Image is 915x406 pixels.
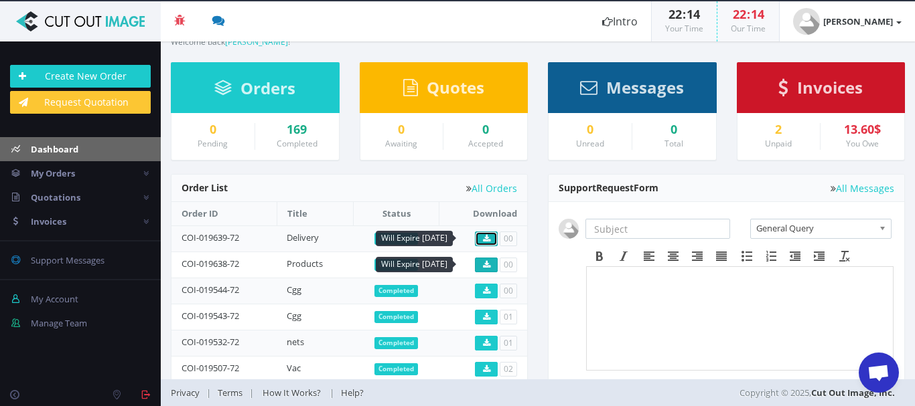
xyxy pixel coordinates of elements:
[374,311,418,323] span: Completed
[606,76,684,98] span: Messages
[376,257,453,272] div: Will Expire [DATE]
[214,85,295,97] a: Orders
[823,15,893,27] strong: [PERSON_NAME]
[182,362,239,374] a: COI-019507-72
[576,138,604,149] small: Unread
[778,84,863,96] a: Invoices
[287,362,301,374] a: Vac
[287,258,323,270] a: Products
[735,247,759,265] div: Bullet list
[709,247,733,265] div: Justify
[687,6,700,22] span: 14
[793,8,820,35] img: user_default.jpg
[585,219,730,239] input: Subject
[403,84,484,96] a: Quotes
[831,183,894,193] a: All Messages
[10,65,151,88] a: Create New Order
[254,387,330,399] a: How It Works?
[182,123,244,136] a: 0
[580,84,684,96] a: Messages
[10,91,151,114] a: Request Quotation
[596,181,634,194] span: Request
[171,202,277,225] th: Order ID
[374,337,418,349] span: Completed
[756,219,873,237] span: General Query
[265,123,329,136] a: 169
[334,387,370,399] a: Help?
[31,293,78,305] span: My Account
[731,23,766,34] small: Our Time
[797,76,863,98] span: Invoices
[31,167,75,179] span: My Orders
[31,191,80,203] span: Quotations
[376,231,453,246] div: Will Expire [DATE]
[385,138,417,149] small: Awaiting
[10,11,151,31] img: Cut Out Image
[225,36,288,47] a: [PERSON_NAME]
[277,202,353,225] th: Title
[811,387,895,399] a: Cut Out Image, Inc.
[859,352,899,393] div: Open chat
[668,6,682,22] span: 22
[587,267,893,370] iframe: Rich Text Area. Press ALT-F9 for menu. Press ALT-F10 for toolbar. Press ALT-0 for help
[453,123,517,136] a: 0
[240,77,295,99] span: Orders
[759,247,783,265] div: Numbered list
[171,379,660,406] div: | | |
[182,181,228,194] span: Order List
[733,6,746,22] span: 22
[682,6,687,22] span: :
[587,247,612,265] div: Bold
[374,363,418,375] span: Completed
[765,138,792,149] small: Unpaid
[182,231,239,243] a: COI-019639-72
[642,123,706,136] div: 0
[171,36,290,47] small: Welcome back !
[31,143,78,155] span: Dashboard
[466,183,517,193] a: All Orders
[277,138,318,149] small: Completed
[287,336,304,348] a: nets
[751,6,764,22] span: 14
[370,123,433,136] a: 0
[746,6,751,22] span: :
[439,202,527,225] th: Download
[182,336,239,348] a: COI-019532-72
[807,247,831,265] div: Increase indent
[637,247,661,265] div: Align left
[559,123,622,136] a: 0
[664,138,683,149] small: Total
[559,219,579,239] img: user_default.jpg
[661,247,685,265] div: Align center
[287,310,301,322] a: Cgg
[171,387,206,399] a: Privacy
[783,247,807,265] div: Decrease indent
[589,1,651,41] a: Intro
[665,23,703,34] small: Your Time
[685,247,709,265] div: Align right
[182,284,239,296] a: COI-019544-72
[353,202,439,225] th: Status
[831,123,894,136] div: 13.60$
[31,317,87,329] span: Manage Team
[182,310,239,322] a: COI-019543-72
[740,386,895,399] span: Copyright © 2025,
[182,258,239,270] a: COI-019638-72
[287,284,301,296] a: Cgg
[287,231,319,243] a: Delivery
[211,387,249,399] a: Terms
[833,247,857,265] div: Clear formatting
[31,215,66,227] span: Invoices
[846,138,879,149] small: You Owe
[31,254,104,266] span: Support Messages
[612,247,636,265] div: Italic
[198,138,228,149] small: Pending
[263,387,321,399] span: How It Works?
[748,123,811,136] a: 2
